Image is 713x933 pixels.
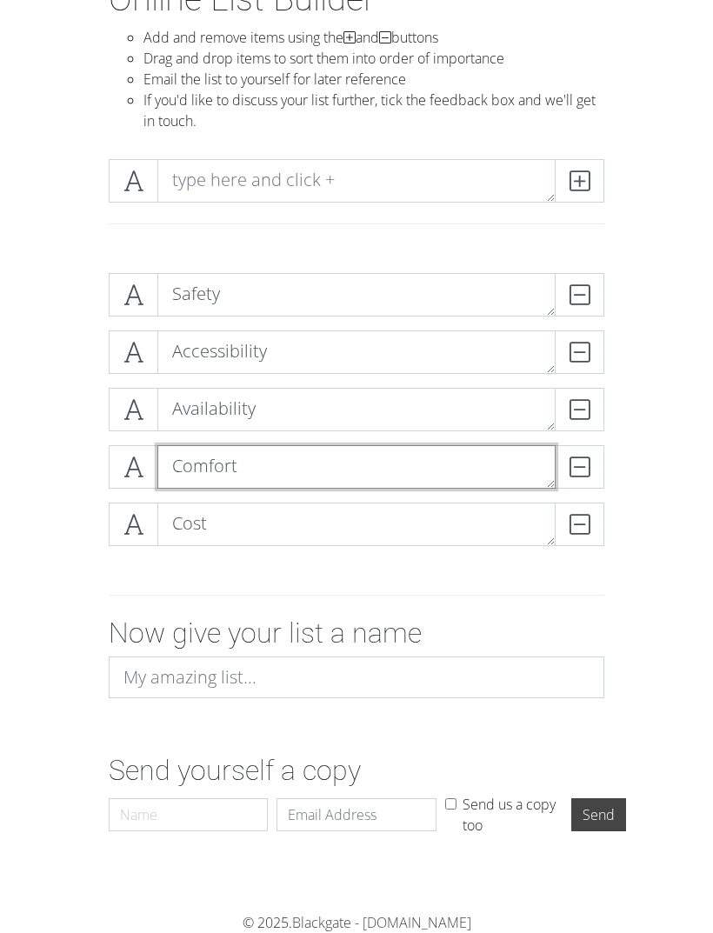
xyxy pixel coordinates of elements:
[109,754,604,787] h2: Send yourself a copy
[109,798,268,831] input: Name
[109,656,604,698] input: My amazing list...
[143,27,604,48] li: Add and remove items using the and buttons
[109,616,604,650] h2: Now give your list a name
[292,913,471,932] a: Blackgate - [DOMAIN_NAME]
[277,798,436,831] input: Email Address
[571,798,626,831] input: Send
[143,48,604,69] li: Drag and drop items to sort them into order of importance
[143,69,604,90] li: Email the list to yourself for later reference
[463,794,563,836] label: Send us a copy too
[57,912,656,933] div: © 2025.
[143,90,604,131] li: If you'd like to discuss your list further, tick the feedback box and we'll get in touch.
